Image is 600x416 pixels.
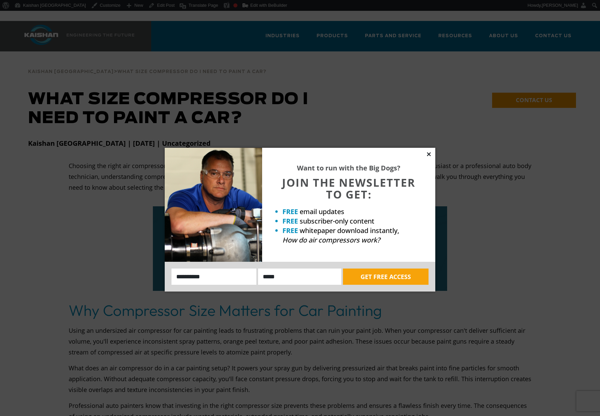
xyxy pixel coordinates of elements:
[300,207,344,216] span: email updates
[282,207,298,216] strong: FREE
[426,151,432,157] button: Close
[282,216,298,226] strong: FREE
[343,269,429,285] button: GET FREE ACCESS
[171,269,256,285] input: Name:
[297,163,400,172] strong: Want to run with the Big Dogs?
[300,226,399,235] span: whitepaper download instantly,
[300,216,374,226] span: subscriber-only content
[282,226,298,235] strong: FREE
[258,269,341,285] input: Email
[282,175,415,202] span: JOIN THE NEWSLETTER TO GET:
[282,235,380,245] em: How do air compressors work?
